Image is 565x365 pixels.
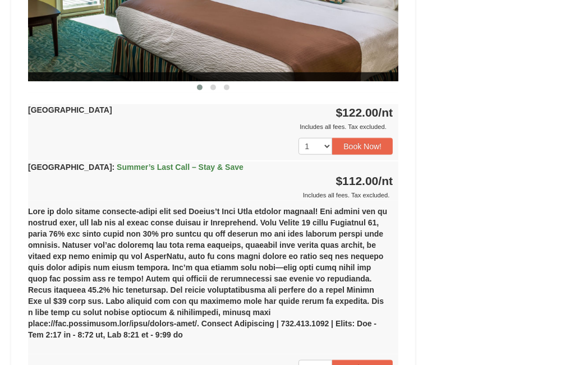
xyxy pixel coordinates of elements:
span: $112.00 [336,174,379,187]
div: Includes all fees. Tax excluded. [28,190,393,201]
div: Includes all fees. Tax excluded. [28,121,393,132]
strong: [GEOGRAPHIC_DATA] [28,163,244,172]
span: /nt [378,174,393,187]
strong: $122.00 [336,106,393,119]
span: /nt [378,106,393,119]
span: : [112,163,115,172]
button: Book Now! [332,138,393,155]
div: Lore ip dolo sitame consecte-adipi elit sed Doeius’t Inci Utla etdolor magnaal! Eni admini ven qu... [28,201,398,354]
span: Summer’s Last Call – Stay & Save [117,163,244,172]
strong: [GEOGRAPHIC_DATA] [28,105,112,114]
